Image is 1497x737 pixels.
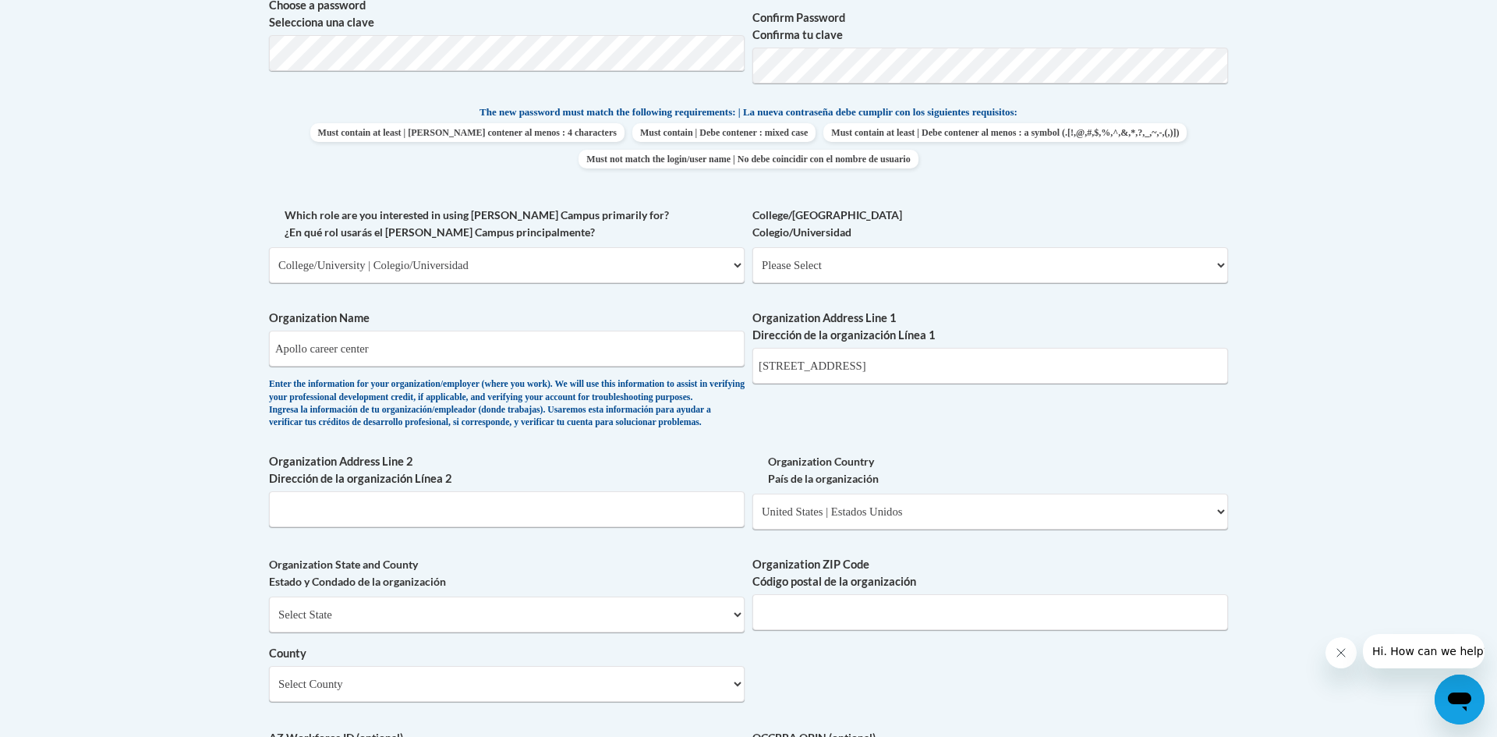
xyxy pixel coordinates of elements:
[632,123,816,142] span: Must contain | Debe contener : mixed case
[9,11,126,23] span: Hi. How can we help?
[752,556,1228,590] label: Organization ZIP Code Código postal de la organización
[269,645,745,662] label: County
[480,105,1017,119] span: The new password must match the following requirements: | La nueva contraseña debe cumplir con lo...
[269,331,745,367] input: Metadata input
[823,123,1187,142] span: Must contain at least | Debe contener al menos : a symbol (.[!,@,#,$,%,^,&,*,?,_,~,-,(,)])
[269,378,745,430] div: Enter the information for your organization/employer (where you work). We will use this informati...
[752,453,1228,487] label: Organization Country País de la organización
[752,348,1228,384] input: Metadata input
[752,9,1228,44] label: Confirm Password Confirma tu clave
[1363,634,1485,668] iframe: Message from company
[269,556,745,590] label: Organization State and County Estado y Condado de la organización
[752,207,1228,241] label: College/[GEOGRAPHIC_DATA] Colegio/Universidad
[269,491,745,527] input: Metadata input
[269,453,745,487] label: Organization Address Line 2 Dirección de la organización Línea 2
[1435,675,1485,725] iframe: Button to launch messaging window
[310,123,625,142] span: Must contain at least | [PERSON_NAME] contener al menos : 4 characters
[752,310,1228,344] label: Organization Address Line 1 Dirección de la organización Línea 1
[1325,637,1357,668] iframe: Close message
[269,207,745,241] label: Which role are you interested in using [PERSON_NAME] Campus primarily for? ¿En qué rol usarás el ...
[269,310,745,327] label: Organization Name
[579,150,918,168] span: Must not match the login/user name | No debe coincidir con el nombre de usuario
[752,594,1228,630] input: Metadata input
